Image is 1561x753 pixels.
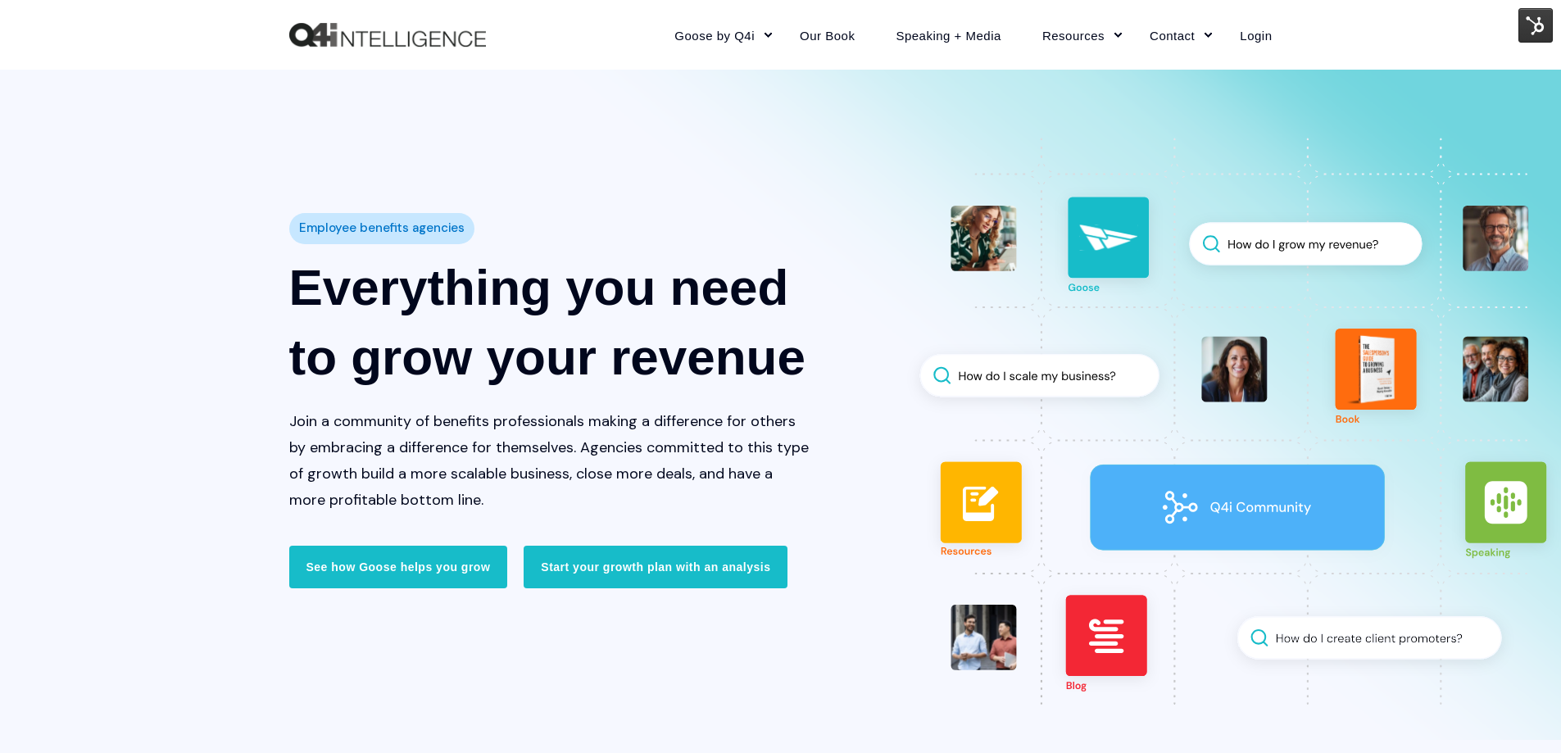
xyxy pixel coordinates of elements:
[289,252,810,392] h1: Everything you need to grow your revenue
[289,23,486,48] img: Q4intelligence, LLC logo
[1518,8,1553,43] img: HubSpot Tools Menu Toggle
[289,23,486,48] a: Back to Home
[289,546,508,588] a: See how Goose helps you grow
[289,408,810,513] p: Join a community of benefits professionals making a difference for others by embracing a differen...
[299,216,465,240] span: Employee benefits agencies
[524,546,787,588] a: Start your growth plan with an analysis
